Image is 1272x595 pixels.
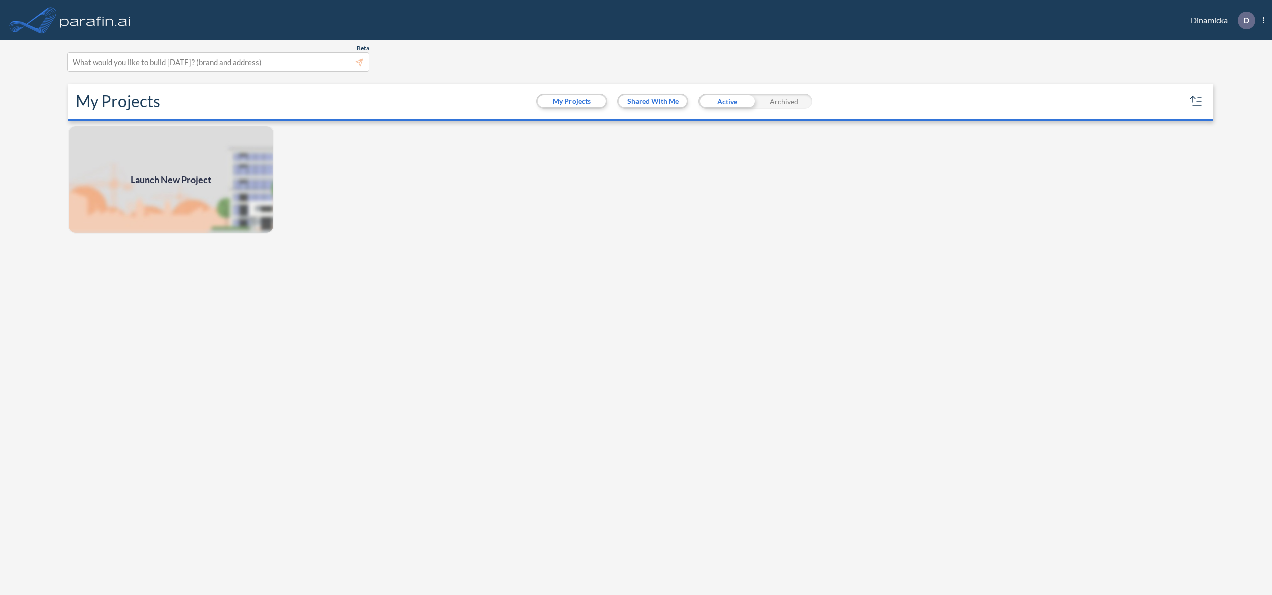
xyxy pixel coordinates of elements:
[1176,12,1264,29] div: Dinamicka
[619,95,687,107] button: Shared With Me
[68,125,274,234] a: Launch New Project
[755,94,812,109] div: Archived
[1188,93,1204,109] button: sort
[538,95,606,107] button: My Projects
[1243,16,1249,25] p: D
[357,44,369,52] span: Beta
[76,92,160,111] h2: My Projects
[698,94,755,109] div: Active
[68,125,274,234] img: add
[131,173,211,187] span: Launch New Project
[58,10,133,30] img: logo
